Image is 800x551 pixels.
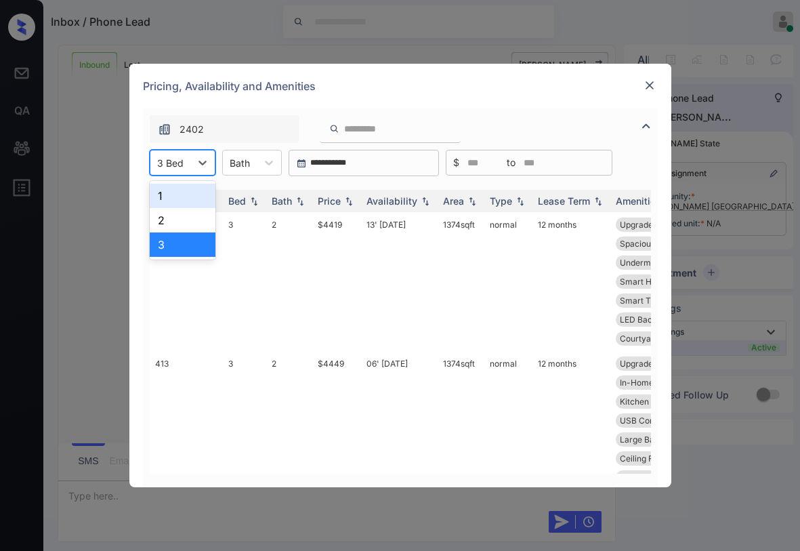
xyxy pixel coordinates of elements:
span: Spacious Closet [620,239,681,249]
span: Ceiling Fan [620,453,662,464]
td: 3 [223,212,266,351]
img: icon-zuma [158,123,171,136]
span: USB Compatible ... [620,415,691,426]
td: 2 [266,212,312,351]
td: 12 months [532,212,610,351]
span: Smart Home Lock [620,277,690,287]
td: 1374 sqft [438,351,484,490]
td: normal [484,212,532,351]
span: In-Home Washer ... [620,377,693,388]
span: Upgrades: 3x2 [620,359,676,369]
div: Availability [366,195,417,207]
img: icon-zuma [329,123,339,135]
span: Kitchen Island/... [620,396,682,407]
span: Upgrades: 3x2 [620,220,676,230]
span: LED Back-lit Mi... [620,314,685,325]
span: Courtyard View [620,333,680,344]
td: $4449 [312,351,361,490]
div: Bath [272,195,292,207]
img: icon-zuma [638,118,654,134]
img: sorting [342,197,356,206]
span: Large Balcony [620,434,675,445]
div: Area [443,195,464,207]
span: Courtyard View [620,472,680,483]
td: 2 [266,351,312,490]
span: to [507,155,515,170]
span: Smart Thermosta... [620,295,694,306]
td: 346 [150,212,223,351]
img: close [643,79,656,92]
img: sorting [247,197,261,206]
div: 3 [150,232,215,257]
div: 2 [150,208,215,232]
img: sorting [465,197,479,206]
div: Lease Term [538,195,590,207]
img: sorting [293,197,307,206]
td: $4419 [312,212,361,351]
span: 2402 [180,122,204,137]
div: Type [490,195,512,207]
td: normal [484,351,532,490]
td: 1374 sqft [438,212,484,351]
div: Bed [228,195,246,207]
td: 413 [150,351,223,490]
div: Pricing, Availability and Amenities [129,64,671,108]
span: $ [453,155,459,170]
img: sorting [419,197,432,206]
div: 1 [150,184,215,208]
span: Undermount Sink [620,258,687,268]
td: 3 [223,351,266,490]
td: 06' [DATE] [361,351,438,490]
img: sorting [513,197,527,206]
div: Amenities [616,195,661,207]
td: 12 months [532,351,610,490]
div: Price [318,195,341,207]
td: 13' [DATE] [361,212,438,351]
img: sorting [591,197,605,206]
